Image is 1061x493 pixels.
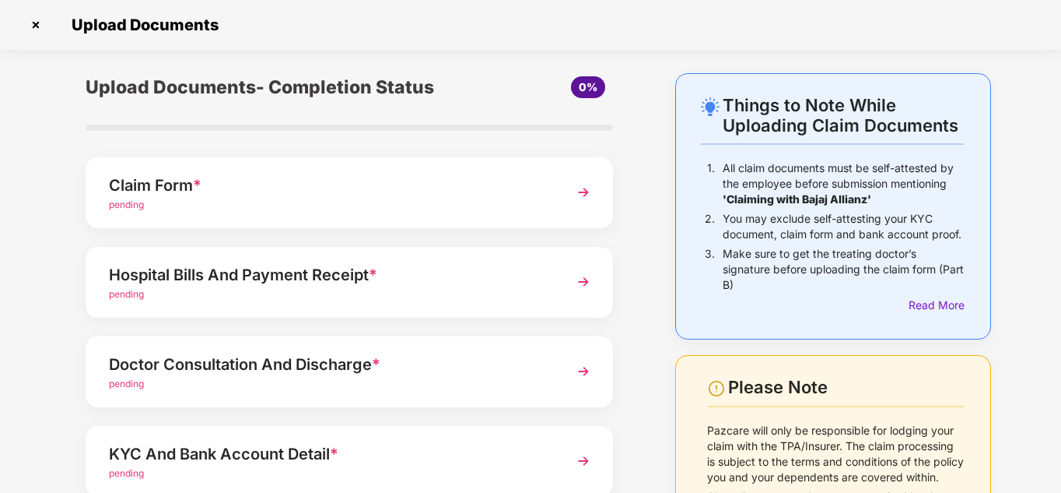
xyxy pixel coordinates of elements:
[723,160,964,207] p: All claim documents must be self-attested by the employee before submission mentioning
[569,268,597,296] img: svg+xml;base64,PHN2ZyBpZD0iTmV4dCIgeG1sbnM9Imh0dHA6Ly93d3cudzMub3JnLzIwMDAvc3ZnIiB3aWR0aD0iMzYiIG...
[723,246,964,293] p: Make sure to get the treating doctor’s signature before uploading the claim form (Part B)
[728,377,964,398] div: Please Note
[909,297,964,314] div: Read More
[723,192,871,206] b: 'Claiming with Bajaj Allianz'
[705,211,715,242] p: 2.
[109,262,549,287] div: Hospital Bills And Payment Receipt
[707,379,726,398] img: svg+xml;base64,PHN2ZyBpZD0iV2FybmluZ18tXzI0eDI0IiBkYXRhLW5hbWU9Ildhcm5pbmcgLSAyNHgyNCIgeG1sbnM9Im...
[109,378,144,389] span: pending
[23,12,48,37] img: svg+xml;base64,PHN2ZyBpZD0iQ3Jvc3MtMzJ4MzIiIHhtbG5zPSJodHRwOi8vd3d3LnczLm9yZy8yMDAwL3N2ZyIgd2lkdG...
[705,246,715,293] p: 3.
[109,173,549,198] div: Claim Form
[569,357,597,386] img: svg+xml;base64,PHN2ZyBpZD0iTmV4dCIgeG1sbnM9Imh0dHA6Ly93d3cudzMub3JnLzIwMDAvc3ZnIiB3aWR0aD0iMzYiIG...
[579,80,597,93] span: 0%
[569,447,597,475] img: svg+xml;base64,PHN2ZyBpZD0iTmV4dCIgeG1sbnM9Imh0dHA6Ly93d3cudzMub3JnLzIwMDAvc3ZnIiB3aWR0aD0iMzYiIG...
[707,160,715,207] p: 1.
[701,97,720,116] img: svg+xml;base64,PHN2ZyB4bWxucz0iaHR0cDovL3d3dy53My5vcmcvMjAwMC9zdmciIHdpZHRoPSIyNC4wOTMiIGhlaWdodD...
[109,352,549,377] div: Doctor Consultation And Discharge
[723,95,964,136] div: Things to Note While Uploading Claim Documents
[723,211,964,242] p: You may exclude self-attesting your KYC document, claim form and bank account proof.
[109,288,144,300] span: pending
[56,16,226,34] span: Upload Documents
[109,199,144,210] span: pending
[707,423,965,485] p: Pazcare will only be responsible for lodging your claim with the TPA/Insurer. The claim processin...
[109,442,549,467] div: KYC And Bank Account Detail
[86,73,437,101] div: Upload Documents- Completion Status
[109,467,144,479] span: pending
[569,178,597,206] img: svg+xml;base64,PHN2ZyBpZD0iTmV4dCIgeG1sbnM9Imh0dHA6Ly93d3cudzMub3JnLzIwMDAvc3ZnIiB3aWR0aD0iMzYiIG...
